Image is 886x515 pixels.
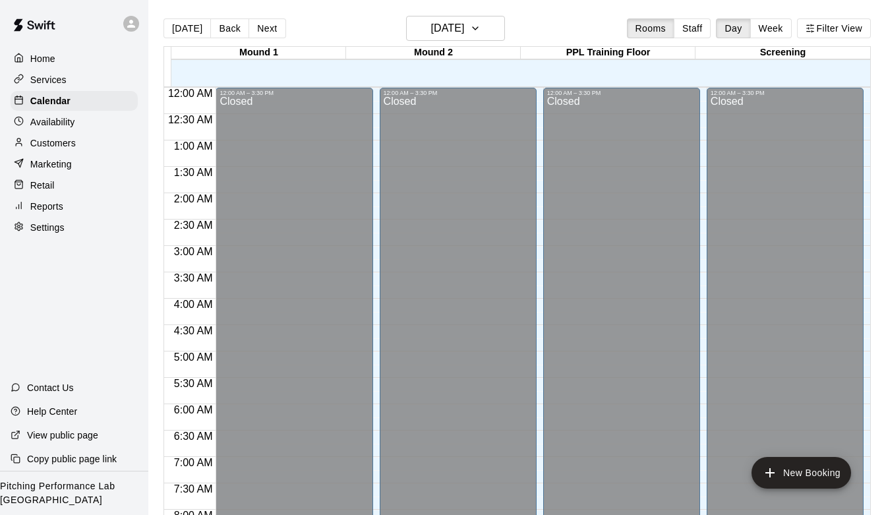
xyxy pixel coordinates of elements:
[716,18,750,38] button: Day
[547,90,696,96] div: 12:00 AM – 3:30 PM
[752,457,851,489] button: add
[30,73,67,86] p: Services
[27,405,77,418] p: Help Center
[406,16,505,41] button: [DATE]
[30,200,63,213] p: Reports
[30,221,65,234] p: Settings
[171,140,216,152] span: 1:00 AM
[11,133,138,153] a: Customers
[171,220,216,231] span: 2:30 AM
[171,483,216,495] span: 7:30 AM
[27,452,117,466] p: Copy public page link
[695,47,870,59] div: Screening
[627,18,674,38] button: Rooms
[165,88,216,99] span: 12:00 AM
[171,299,216,310] span: 4:00 AM
[674,18,711,38] button: Staff
[711,90,860,96] div: 12:00 AM – 3:30 PM
[165,114,216,125] span: 12:30 AM
[171,351,216,363] span: 5:00 AM
[30,136,76,150] p: Customers
[171,193,216,204] span: 2:00 AM
[171,272,216,284] span: 3:30 AM
[171,47,346,59] div: Mound 1
[11,49,138,69] a: Home
[171,378,216,389] span: 5:30 AM
[171,325,216,336] span: 4:30 AM
[30,115,75,129] p: Availability
[797,18,871,38] button: Filter View
[430,19,464,38] h6: [DATE]
[346,47,521,59] div: Mound 2
[11,70,138,90] a: Services
[11,218,138,237] a: Settings
[171,457,216,468] span: 7:00 AM
[249,18,285,38] button: Next
[750,18,792,38] button: Week
[384,90,533,96] div: 12:00 AM – 3:30 PM
[210,18,249,38] button: Back
[27,429,98,442] p: View public page
[171,167,216,178] span: 1:30 AM
[521,47,695,59] div: PPL Training Floor
[163,18,211,38] button: [DATE]
[11,154,138,174] a: Marketing
[220,90,369,96] div: 12:00 AM – 3:30 PM
[11,197,138,216] a: Reports
[30,52,55,65] p: Home
[171,431,216,442] span: 6:30 AM
[30,94,71,107] p: Calendar
[30,158,72,171] p: Marketing
[30,179,55,192] p: Retail
[11,91,138,111] a: Calendar
[11,112,138,132] a: Availability
[11,175,138,195] a: Retail
[171,404,216,415] span: 6:00 AM
[171,246,216,257] span: 3:00 AM
[27,381,74,394] p: Contact Us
